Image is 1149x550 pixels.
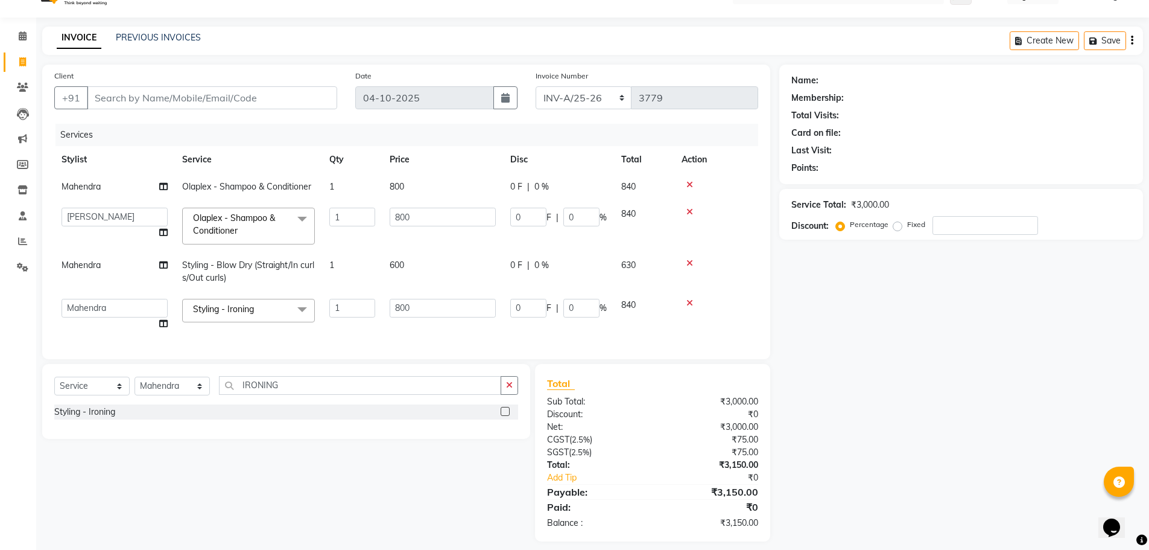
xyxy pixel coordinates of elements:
th: Total [614,146,674,173]
div: Sub Total: [538,395,653,408]
label: Percentage [850,219,888,230]
a: Add Tip [538,472,671,484]
div: Name: [791,74,818,87]
div: Discount: [791,220,829,232]
span: 0 % [534,181,549,193]
label: Date [355,71,372,82]
span: Olaplex - Shampoo & Conditioner [193,213,275,236]
label: Fixed [907,219,925,230]
div: Discount: [538,408,653,421]
span: 840 [621,181,636,192]
span: 2.5% [571,447,589,457]
span: | [556,302,559,315]
div: ₹3,000.00 [653,421,767,433]
div: Paid: [538,500,653,514]
span: % [600,211,607,224]
div: ( ) [538,433,653,446]
span: Mahendra [62,181,101,192]
div: ₹3,150.00 [653,517,767,529]
span: 840 [621,208,636,219]
a: x [254,304,259,315]
input: Search by Name/Mobile/Email/Code [87,86,337,109]
label: Invoice Number [536,71,588,82]
div: ₹75.00 [653,446,767,459]
span: F [546,302,551,315]
a: x [238,225,243,236]
div: Payable: [538,485,653,499]
div: Total Visits: [791,109,839,122]
button: Save [1084,31,1126,50]
span: 0 % [534,259,549,272]
th: Disc [503,146,614,173]
div: ₹3,000.00 [653,395,767,408]
button: Create New [1010,31,1079,50]
span: 1 [329,260,334,270]
span: Styling - Ironing [193,304,254,315]
input: Search or Scan [219,376,501,395]
span: Olaplex - Shampoo & Conditioner [182,181,311,192]
span: 2.5% [572,435,590,444]
span: 840 [621,299,636,310]
label: Client [54,71,74,82]
span: 800 [390,181,404,192]
div: Balance : [538,517,653,529]
a: INVOICE [57,27,101,49]
div: ₹3,150.00 [653,485,767,499]
span: 0 F [510,259,522,272]
div: ₹75.00 [653,433,767,446]
span: Total [547,377,575,390]
button: +91 [54,86,88,109]
div: Service Total: [791,199,846,211]
th: Price [382,146,503,173]
th: Action [674,146,758,173]
div: Net: [538,421,653,433]
span: | [527,181,530,193]
span: 600 [390,260,404,270]
th: Stylist [54,146,175,173]
iframe: chat widget [1098,502,1137,538]
div: Points: [791,162,818,174]
th: Qty [322,146,382,173]
span: CGST [547,434,569,445]
div: Services [55,124,767,146]
div: Last Visit: [791,144,832,157]
span: | [556,211,559,224]
div: Card on file: [791,127,841,139]
div: ₹3,150.00 [653,459,767,472]
div: Membership: [791,92,844,104]
span: % [600,302,607,315]
div: ₹0 [672,472,767,484]
span: | [527,259,530,272]
div: ₹0 [653,500,767,514]
span: 630 [621,260,636,270]
span: 1 [329,181,334,192]
th: Service [175,146,322,173]
div: ₹3,000.00 [851,199,889,211]
span: F [546,211,551,224]
div: ₹0 [653,408,767,421]
div: Styling - Ironing [54,406,115,418]
div: ( ) [538,446,653,459]
a: PREVIOUS INVOICES [116,32,201,43]
div: Total: [538,459,653,472]
span: SGST [547,447,569,458]
span: Mahendra [62,260,101,270]
span: 0 F [510,181,522,193]
span: Styling - Blow Dry (Straight/In curls/Out curls) [182,260,314,283]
